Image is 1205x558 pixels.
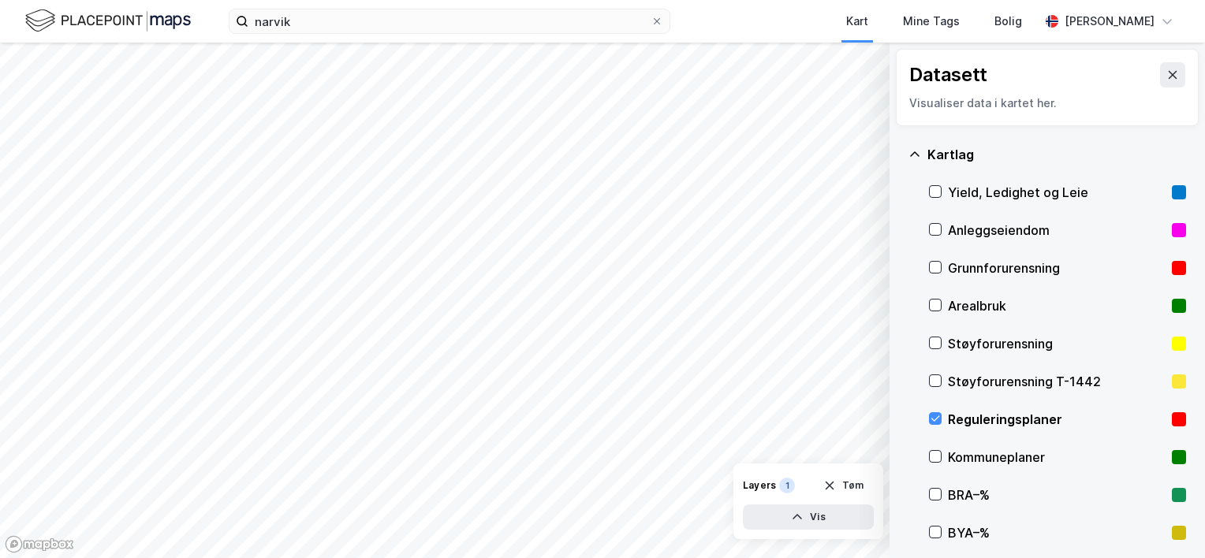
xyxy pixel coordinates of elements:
div: Anleggseiendom [948,221,1166,240]
input: Søk på adresse, matrikkel, gårdeiere, leietakere eller personer [248,9,651,33]
div: Støyforurensning T-1442 [948,372,1166,391]
a: Mapbox homepage [5,535,74,553]
div: Kommuneplaner [948,448,1166,467]
div: Kontrollprogram for chat [1126,482,1205,558]
button: Tøm [813,473,874,498]
div: [PERSON_NAME] [1065,12,1155,31]
div: 1 [779,478,795,493]
div: Yield, Ledighet og Leie [948,183,1166,202]
div: Layers [743,479,776,492]
div: Kartlag [927,145,1186,164]
div: Grunnforurensning [948,259,1166,277]
div: BRA–% [948,485,1166,504]
iframe: Chat Widget [1126,482,1205,558]
div: Kart [846,12,868,31]
div: Støyforurensning [948,334,1166,353]
div: Visualiser data i kartet her. [909,94,1185,113]
div: BYA–% [948,523,1166,542]
div: Arealbruk [948,296,1166,315]
div: Bolig [994,12,1022,31]
div: Datasett [909,62,987,87]
div: Reguleringsplaner [948,410,1166,429]
div: Mine Tags [903,12,960,31]
img: logo.f888ab2527a4732fd821a326f86c7f29.svg [25,7,191,35]
button: Vis [743,504,874,530]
